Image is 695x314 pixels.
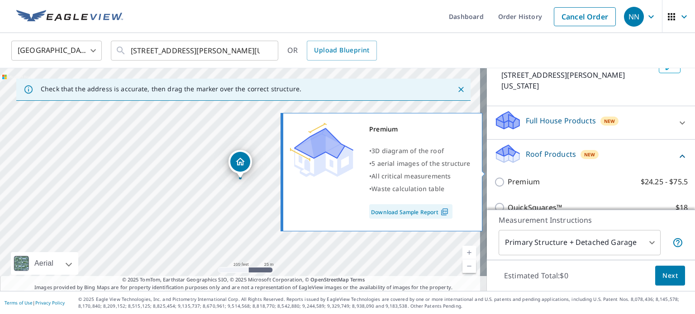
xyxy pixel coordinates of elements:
p: Estimated Total: $0 [497,266,576,286]
div: • [369,145,471,157]
p: QuickSquares™ [508,202,562,213]
a: Download Sample Report [369,204,452,219]
span: New [584,151,595,158]
div: Aerial [32,252,56,275]
input: Search by address or latitude-longitude [131,38,260,63]
div: Primary Structure + Detached Garage [499,230,661,255]
p: $24.25 - $75.5 [641,176,688,187]
img: EV Logo [16,10,123,23]
div: • [369,170,471,183]
span: Upload Blueprint [314,45,369,56]
div: Aerial [11,252,78,275]
span: All critical measurements [371,172,451,180]
div: Dropped pin, building 1, Residential property, 835 Jake Ln Washington, MO 63090 [228,150,252,178]
p: Full House Products [526,115,596,126]
div: [GEOGRAPHIC_DATA] [11,38,102,63]
span: Waste calculation table [371,184,444,193]
div: Premium [369,123,471,136]
div: NN [624,7,644,27]
a: Current Level 18, Zoom Out [462,259,476,273]
p: $18 [676,202,688,213]
div: Roof ProductsNew [494,143,688,169]
p: Premium [508,176,540,187]
img: Pdf Icon [438,208,451,216]
p: Measurement Instructions [499,215,683,225]
a: Terms [350,276,365,283]
a: Current Level 18, Zoom In [462,246,476,259]
p: Check that the address is accurate, then drag the marker over the correct structure. [41,85,301,93]
p: © 2025 Eagle View Technologies, Inc. and Pictometry International Corp. All Rights Reserved. Repo... [78,296,690,309]
button: Close [455,84,467,95]
div: • [369,183,471,195]
img: Premium [290,123,353,177]
span: Your report will include the primary structure and a detached garage if one exists. [672,237,683,248]
a: Privacy Policy [35,300,65,306]
div: OR [287,41,377,61]
p: Roof Products [526,149,576,159]
span: © 2025 TomTom, Earthstar Geographics SIO, © 2025 Microsoft Corporation, © [122,276,365,284]
div: • [369,157,471,170]
a: Upload Blueprint [307,41,376,61]
a: Terms of Use [5,300,33,306]
a: OpenStreetMap [310,276,348,283]
p: [STREET_ADDRESS][PERSON_NAME][US_STATE] [501,70,655,91]
a: Cancel Order [554,7,616,26]
span: 5 aerial images of the structure [371,159,470,168]
span: 3D diagram of the roof [371,146,444,155]
div: Full House ProductsNew [494,110,688,136]
span: New [604,117,615,125]
p: | [5,300,65,305]
span: Next [662,270,678,281]
button: Next [655,266,685,286]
